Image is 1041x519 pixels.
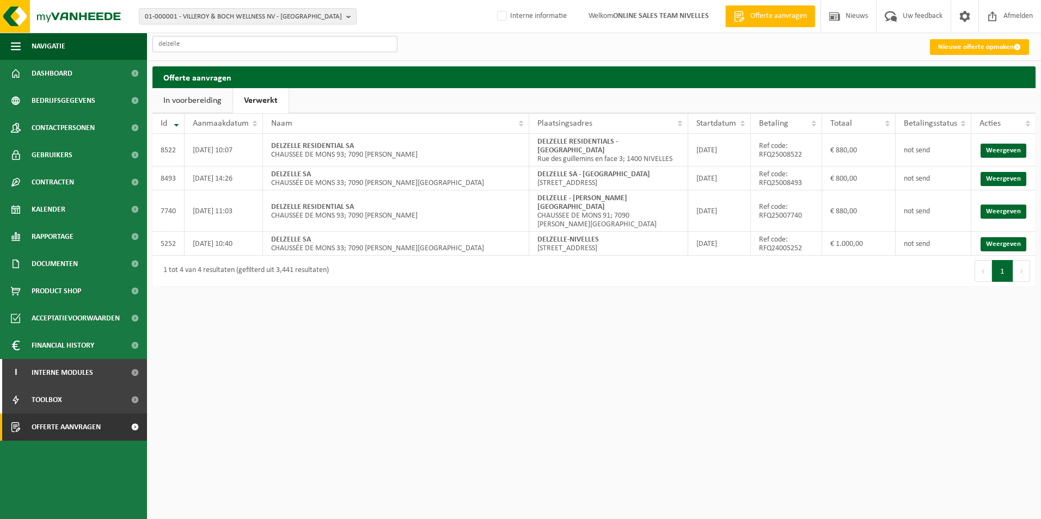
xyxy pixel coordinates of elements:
td: € 880,00 [822,190,896,232]
td: CHAUSSEE DE MONS 91; 7090 [PERSON_NAME][GEOGRAPHIC_DATA] [529,190,688,232]
td: [DATE] [688,190,750,232]
td: Rue des guillemins en face 3; 1400 NIVELLES [529,134,688,166]
span: Contracten [32,169,74,196]
span: Navigatie [32,33,65,60]
a: Nieuwe offerte opmaken [930,39,1029,55]
a: In voorbereiding [152,88,232,113]
button: Next [1013,260,1030,282]
input: Zoeken [152,36,397,52]
span: Plaatsingsadres [537,119,592,128]
span: Rapportage [32,223,74,250]
span: not send [904,175,930,183]
td: CHAUSSEE DE MONS 93; 7090 [PERSON_NAME] [263,134,529,166]
a: Offerte aanvragen [725,5,815,27]
td: [STREET_ADDRESS] [529,166,688,190]
td: [DATE] [688,134,750,166]
td: Ref code: RFQ25007740 [751,190,822,232]
button: 01-000001 - VILLEROY & BOCH WELLNESS NV - [GEOGRAPHIC_DATA] [139,8,357,24]
span: Gebruikers [32,141,72,169]
span: 01-000001 - VILLEROY & BOCH WELLNESS NV - [GEOGRAPHIC_DATA] [145,9,342,25]
td: 7740 [152,190,185,232]
a: Weergeven [981,172,1026,186]
span: Toolbox [32,386,62,413]
td: CHAUSSÉE DE MONS 33; 7090 [PERSON_NAME][GEOGRAPHIC_DATA] [263,232,529,256]
td: Ref code: RFQ24005252 [751,232,822,256]
h2: Offerte aanvragen [152,66,1036,88]
td: [DATE] 14:26 [185,166,263,190]
a: Weergeven [981,237,1026,251]
td: [DATE] 10:07 [185,134,263,166]
td: [DATE] 10:40 [185,232,263,256]
td: Ref code: RFQ25008493 [751,166,822,190]
td: € 800,00 [822,166,896,190]
strong: DELZELLE SA [271,236,311,244]
td: 5252 [152,232,185,256]
span: Acties [979,119,1001,128]
span: Aanmaakdatum [193,119,249,128]
strong: DELZELLE SA - [GEOGRAPHIC_DATA] [537,170,650,178]
div: 1 tot 4 van 4 resultaten (gefilterd uit 3,441 resultaten) [158,261,329,281]
a: Weergeven [981,144,1026,158]
span: Startdatum [696,119,736,128]
td: 8522 [152,134,185,166]
a: Verwerkt [233,88,289,113]
span: Id [161,119,167,128]
strong: DELZELLE - [PERSON_NAME][GEOGRAPHIC_DATA] [537,194,627,211]
span: not send [904,207,930,215]
span: Financial History [32,332,94,359]
strong: DELZELLE RESIDENTIALS - [GEOGRAPHIC_DATA] [537,138,618,155]
a: Weergeven [981,205,1026,219]
strong: DELZELLE SA [271,170,311,178]
td: [STREET_ADDRESS] [529,232,688,256]
td: € 880,00 [822,134,896,166]
td: CHAUSSÉE DE MONS 33; 7090 [PERSON_NAME][GEOGRAPHIC_DATA] [263,166,529,190]
span: Interne modules [32,359,93,386]
button: 1 [992,260,1013,282]
span: Acceptatievoorwaarden [32,305,120,332]
span: Totaal [830,119,852,128]
td: [DATE] [688,232,750,256]
strong: DELZELLE RESIDENTIAL SA [271,142,354,150]
td: € 1.000,00 [822,232,896,256]
strong: DELZELLE-NIVELLES [537,236,599,244]
span: Betalingsstatus [904,119,957,128]
span: Dashboard [32,60,72,87]
span: Offerte aanvragen [32,413,101,441]
span: Contactpersonen [32,114,95,141]
td: CHAUSSEE DE MONS 93; 7090 [PERSON_NAME] [263,190,529,232]
strong: DELZELLE RESIDENTIAL SA [271,203,354,211]
label: Interne informatie [495,8,567,24]
span: not send [904,146,930,155]
span: Kalender [32,196,65,223]
span: Product Shop [32,277,81,305]
span: Offerte aanvragen [748,11,810,22]
span: Naam [271,119,292,128]
td: Ref code: RFQ25008522 [751,134,822,166]
button: Previous [975,260,992,282]
span: Documenten [32,250,78,277]
span: not send [904,240,930,248]
span: Bedrijfsgegevens [32,87,95,114]
span: Betaling [759,119,788,128]
td: [DATE] 11:03 [185,190,263,232]
strong: ONLINE SALES TEAM NIVELLES [613,12,709,20]
td: [DATE] [688,166,750,190]
td: 8493 [152,166,185,190]
span: I [11,359,21,386]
